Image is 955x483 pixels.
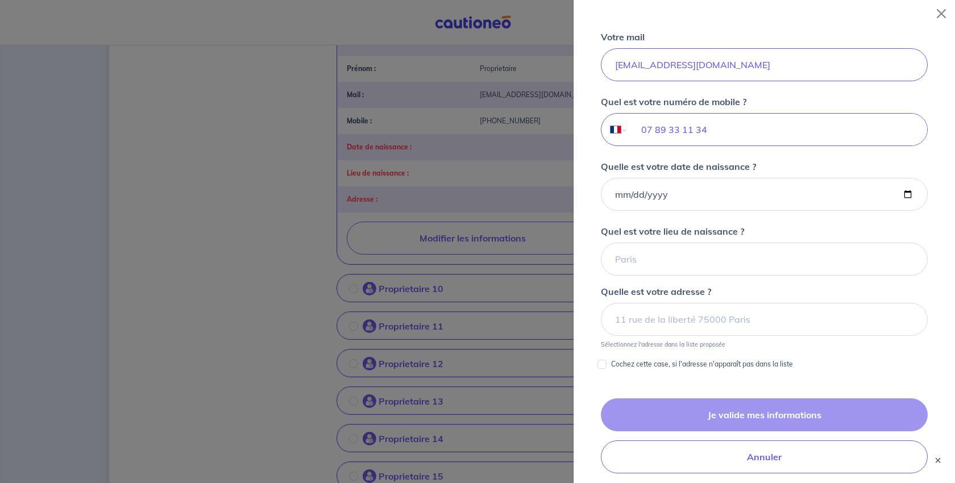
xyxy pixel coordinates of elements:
p: Sélectionnez l'adresse dans la liste proposée [601,340,725,348]
p: Votre mail [601,30,645,44]
p: Quel est votre numéro de mobile ? [601,95,746,109]
input: mail@mail.com [601,48,928,81]
p: Quel est votre lieu de naissance ? [601,224,744,238]
p: Cochez cette case, si l'adresse n'apparaît pas dans la liste [611,357,793,371]
input: 01/01/1980 [601,178,928,211]
input: 11 rue de la liberté 75000 Paris [601,303,928,336]
p: Quelle est votre adresse ? [601,285,711,298]
p: Quelle est votre date de naissance ? [601,160,756,173]
button: Close [932,5,950,23]
input: Paris [601,243,928,276]
button: × [932,455,944,466]
input: 08 09 89 09 09 [628,114,927,145]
